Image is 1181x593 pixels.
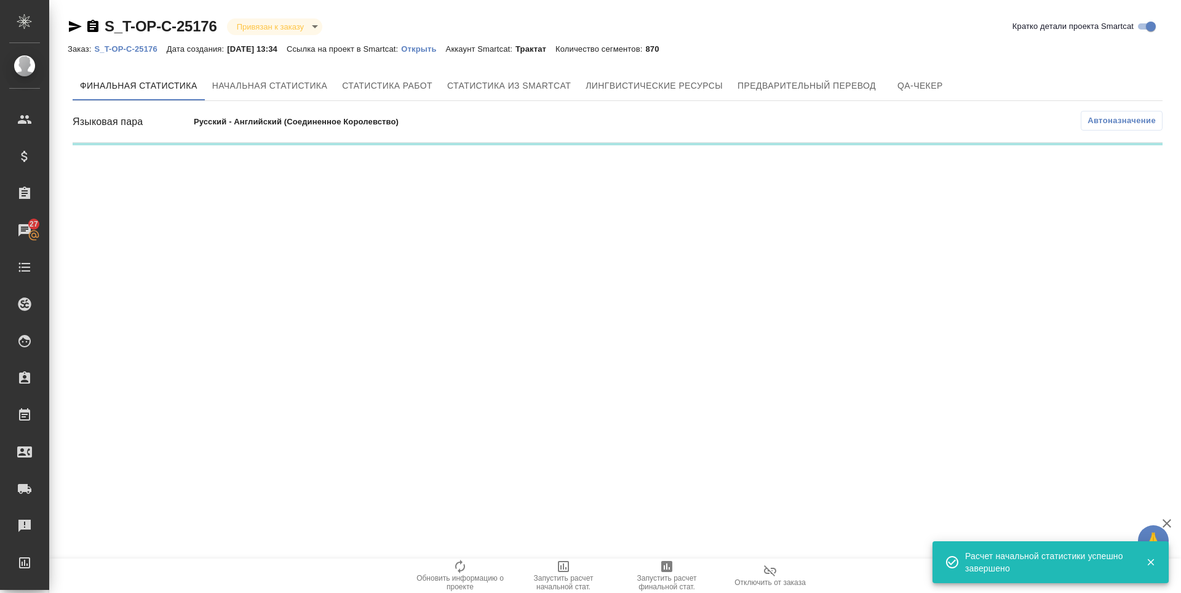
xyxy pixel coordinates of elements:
span: Статистика работ [342,78,432,94]
span: Автоназначение [1088,115,1156,127]
a: S_T-OP-C-25176 [105,18,217,34]
p: S_T-OP-C-25176 [94,44,166,54]
p: Аккаунт Smartcat: [446,44,515,54]
span: Статистика из Smartcat [447,78,571,94]
button: Автоназначение [1081,111,1163,131]
p: Заказ: [68,44,94,54]
button: Закрыть [1138,557,1163,568]
button: 🙏 [1138,525,1169,556]
p: Русский - Английский (Соединенное Королевство) [194,116,436,128]
span: 🙏 [1143,528,1164,554]
span: Начальная статистика [212,78,328,94]
span: QA-чекер [891,78,950,94]
p: Трактат [515,44,555,54]
button: Привязан к заказу [233,22,308,32]
p: 870 [645,44,668,54]
span: Лингвистические ресурсы [586,78,723,94]
a: Открыть [401,43,445,54]
div: Языковая пара [73,115,194,129]
div: Расчет начальной статистики успешно завершено [965,550,1127,575]
p: Открыть [401,44,445,54]
p: [DATE] 13:34 [227,44,287,54]
span: Предварительный перевод [738,78,876,94]
span: Кратко детали проекта Smartcat [1012,20,1134,33]
button: Скопировать ссылку [85,19,100,34]
a: 27 [3,215,46,246]
p: Дата создания: [167,44,227,54]
a: S_T-OP-C-25176 [94,43,166,54]
p: Ссылка на проект в Smartcat: [287,44,401,54]
div: Привязан к заказу [227,18,322,35]
span: 27 [22,218,46,230]
button: Скопировать ссылку для ЯМессенджера [68,19,82,34]
span: Финальная статистика [80,78,197,94]
p: Количество сегментов: [555,44,645,54]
